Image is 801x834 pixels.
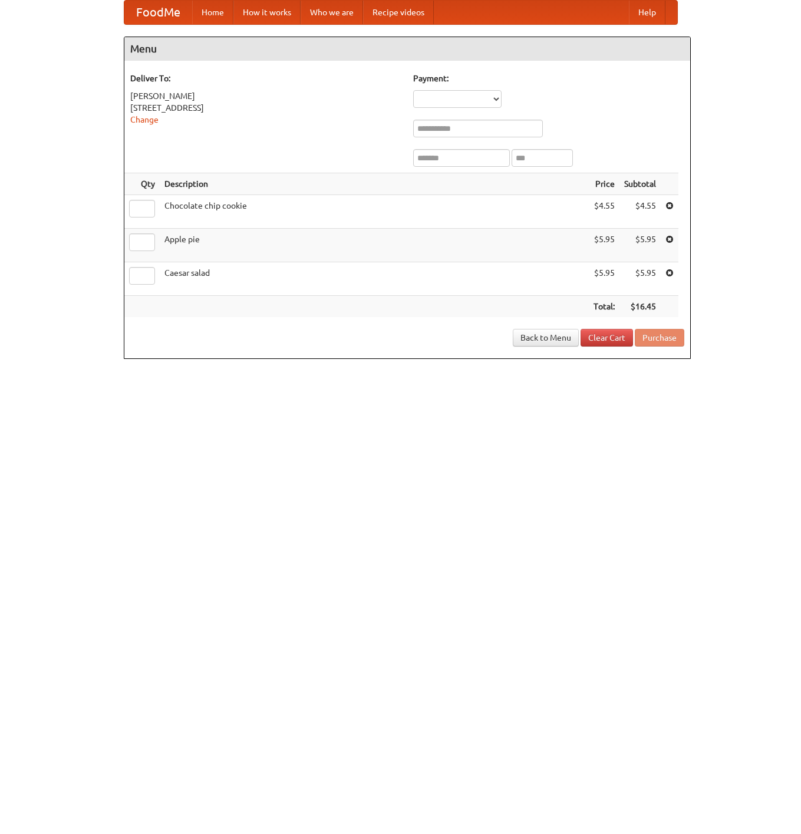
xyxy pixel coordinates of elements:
[619,262,661,296] td: $5.95
[589,296,619,318] th: Total:
[124,37,690,61] h4: Menu
[130,102,401,114] div: [STREET_ADDRESS]
[513,329,579,347] a: Back to Menu
[130,72,401,84] h5: Deliver To:
[124,173,160,195] th: Qty
[619,296,661,318] th: $16.45
[581,329,633,347] a: Clear Cart
[619,229,661,262] td: $5.95
[130,115,159,124] a: Change
[589,195,619,229] td: $4.55
[589,173,619,195] th: Price
[160,195,589,229] td: Chocolate chip cookie
[130,90,401,102] div: [PERSON_NAME]
[363,1,434,24] a: Recipe videos
[635,329,684,347] button: Purchase
[233,1,301,24] a: How it works
[413,72,684,84] h5: Payment:
[160,173,589,195] th: Description
[160,262,589,296] td: Caesar salad
[629,1,665,24] a: Help
[192,1,233,24] a: Home
[589,262,619,296] td: $5.95
[301,1,363,24] a: Who we are
[619,195,661,229] td: $4.55
[619,173,661,195] th: Subtotal
[124,1,192,24] a: FoodMe
[160,229,589,262] td: Apple pie
[589,229,619,262] td: $5.95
